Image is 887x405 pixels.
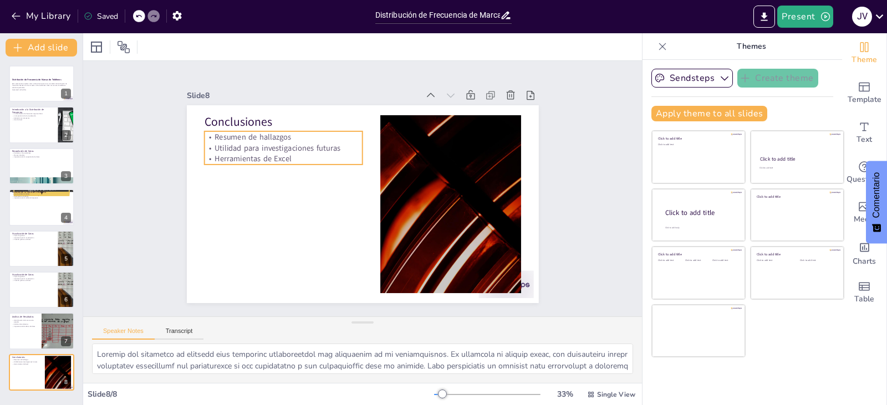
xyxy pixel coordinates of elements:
p: Análisis de tendencias [12,324,38,326]
div: 2 [9,106,74,143]
p: La distribución de frecuencia organiza datos [12,112,55,115]
div: Layout [88,38,105,56]
div: Add a table [842,273,886,312]
span: Position [117,40,130,54]
p: Creando gráficos en Excel [12,238,55,240]
div: Saved [84,11,118,22]
p: Análisis de Resultados [12,315,38,319]
div: Click to add title [757,194,836,198]
strong: Distribución de Frecuencia de Marcas de Teléfonos [12,79,61,81]
p: Importancia de la tabla de frecuencia [12,197,71,199]
button: Comentarios - Mostrar encuesta [866,161,887,244]
button: Add slide [6,39,77,57]
span: Table [854,293,874,305]
div: Change the overall theme [842,33,886,73]
div: Click to add text [759,167,833,170]
p: Conclusiones [12,355,42,358]
div: 6 [61,295,71,305]
div: J V [852,7,872,27]
div: Add images, graphics, shapes or video [842,193,886,233]
div: 4 [61,213,71,223]
div: Click to add text [712,259,737,262]
button: Transcript [155,327,204,340]
p: Importancia del análisis de datos [12,326,38,328]
div: 5 [9,230,74,267]
p: Visualización de Datos [12,232,55,235]
div: 1 [61,89,71,99]
p: Tipos de gráficos [12,275,55,278]
div: Click to add text [685,259,710,262]
div: Click to add body [665,227,735,229]
span: Theme [852,54,877,66]
div: 8 [61,377,71,387]
p: Este presentación explora cómo utilizar Excel para crear una tabla de distribución de frecuencia ... [12,83,71,89]
p: Introducción a la Distribución de Frecuencia [12,107,55,114]
p: Importancia de la recopilación de datos [12,156,71,158]
div: 1 [9,65,74,102]
p: Uso de Excel [12,119,55,121]
span: Charts [853,255,876,268]
button: My Library [8,7,75,25]
button: Present [777,6,833,28]
p: Herramientas de Excel [261,57,386,171]
p: Tipos de gráficos [12,234,55,237]
p: Encuesta a 50 estudiantes [12,152,71,154]
div: Click to add text [800,259,835,262]
p: La importancia de la visualización [12,115,55,117]
div: Click to add text [757,259,792,262]
textarea: Loremip dol sitametco ad elitsedd eius temporinc utlaboreetdol mag aliquaenim ad mi veniamquisnos... [92,344,633,374]
p: Utilidad para investigaciones futuras [268,48,393,162]
div: Click to add text [658,259,683,262]
div: Click to add title [658,136,737,141]
div: 6 [9,271,74,308]
div: Click to add title [757,252,836,257]
p: Recopilación de Datos [12,150,71,153]
p: Herramientas de Excel [12,363,42,365]
div: 4 [9,189,74,225]
span: Template [848,94,881,106]
div: Get real-time input from your audience [842,153,886,193]
p: Resumen de hallazgos [276,40,401,155]
button: Export to PowerPoint [753,6,775,28]
p: Creando gráficos en Excel [12,280,55,282]
div: 33 % [552,389,578,399]
div: Click to add title [760,156,834,162]
div: 5 [61,254,71,264]
p: Conclusiones [284,27,413,145]
div: Slide 8 / 8 [88,389,434,399]
div: Add charts and graphs [842,233,886,273]
p: Importancia de la visualización [12,237,55,239]
p: Resumen de hallazgos [12,358,42,361]
p: Marcas incluidas [12,154,71,156]
p: Generated with [URL] [12,89,71,91]
div: 3 [9,148,74,184]
p: Uso de [DOMAIN_NAME] [12,193,71,196]
div: 2 [61,130,71,140]
div: 8 [9,354,74,391]
button: Sendsteps [651,69,733,88]
p: Organización de datos [12,195,71,197]
p: Utilidad para investigaciones futuras [12,361,42,363]
div: Add ready made slides [842,73,886,113]
p: Importancia de la visualización [12,278,55,280]
div: Click to add text [658,143,737,146]
div: 7 [61,336,71,346]
button: Create theme [737,69,818,88]
p: Aplicación en encuestas [12,117,55,119]
span: Questions [847,173,883,186]
div: 7 [9,312,74,349]
p: Creación de la Tabla de Frecuencia [12,191,71,194]
p: Identificación de la marca más popular [12,320,38,324]
span: Media [854,213,875,225]
button: J V [852,6,872,28]
button: Speaker Notes [92,327,155,340]
button: Apply theme to all slides [651,106,767,121]
input: Insert title [375,7,501,23]
div: Add text boxes [842,113,886,153]
div: 3 [61,171,71,181]
span: Text [857,134,872,146]
font: Comentario [871,172,881,218]
div: Click to add title [665,208,736,218]
div: Click to add title [658,252,737,257]
span: Single View [597,390,635,399]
